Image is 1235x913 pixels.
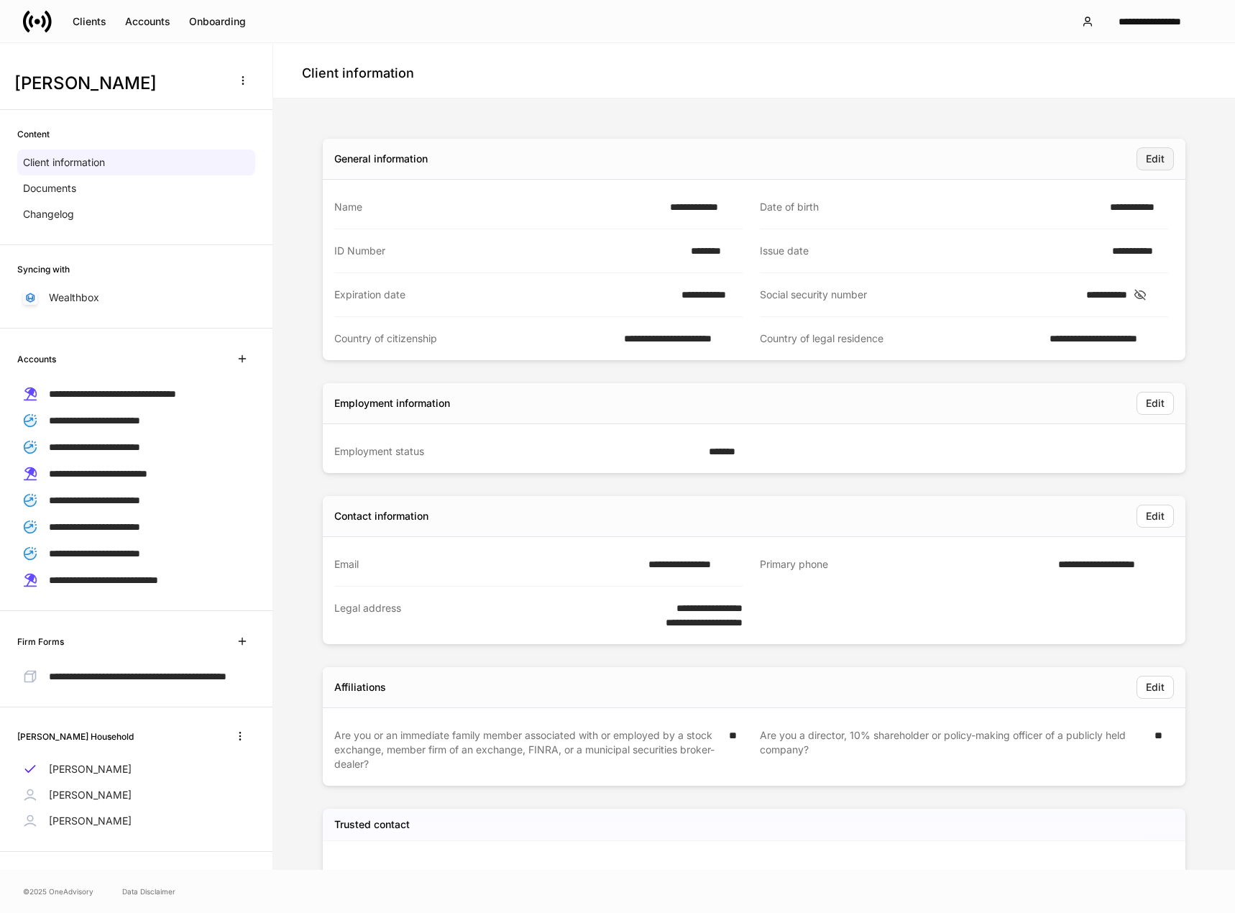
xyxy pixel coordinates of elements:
[17,262,70,276] h6: Syncing with
[73,17,106,27] div: Clients
[49,762,132,776] p: [PERSON_NAME]
[334,396,450,410] div: Employment information
[1146,682,1165,692] div: Edit
[17,635,64,648] h6: Firm Forms
[334,680,386,694] div: Affiliations
[334,509,428,523] div: Contact information
[760,331,1041,346] div: Country of legal residence
[1137,676,1174,699] button: Edit
[49,814,132,828] p: [PERSON_NAME]
[334,200,661,214] div: Name
[49,788,132,802] p: [PERSON_NAME]
[760,288,1078,302] div: Social security number
[17,730,134,743] h6: [PERSON_NAME] Household
[23,886,93,897] span: © 2025 OneAdvisory
[17,756,255,782] a: [PERSON_NAME]
[116,10,180,33] button: Accounts
[17,808,255,834] a: [PERSON_NAME]
[23,181,76,196] p: Documents
[17,201,255,227] a: Changelog
[23,155,105,170] p: Client information
[14,72,222,95] h3: [PERSON_NAME]
[334,601,625,630] div: Legal address
[17,150,255,175] a: Client information
[1146,398,1165,408] div: Edit
[125,17,170,27] div: Accounts
[1137,505,1174,528] button: Edit
[760,200,1101,214] div: Date of birth
[302,65,414,82] h4: Client information
[49,290,99,305] p: Wealthbox
[334,152,428,166] div: General information
[334,867,754,881] div: Name
[1137,147,1174,170] button: Edit
[17,285,255,311] a: Wealthbox
[17,352,56,366] h6: Accounts
[17,175,255,201] a: Documents
[189,17,246,27] div: Onboarding
[1146,511,1165,521] div: Edit
[180,10,255,33] button: Onboarding
[760,244,1103,258] div: Issue date
[122,886,175,897] a: Data Disclaimer
[334,728,720,771] div: Are you or an immediate family member associated with or employed by a stock exchange, member fir...
[17,127,50,141] h6: Content
[334,444,700,459] div: Employment status
[17,782,255,808] a: [PERSON_NAME]
[760,728,1146,771] div: Are you a director, 10% shareholder or policy-making officer of a publicly held company?
[1146,154,1165,164] div: Edit
[63,10,116,33] button: Clients
[1137,392,1174,415] button: Edit
[334,331,615,346] div: Country of citizenship
[334,244,682,258] div: ID Number
[334,557,640,572] div: Email
[334,817,410,832] h5: Trusted contact
[23,207,74,221] p: Changelog
[760,557,1050,572] div: Primary phone
[334,288,673,302] div: Expiration date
